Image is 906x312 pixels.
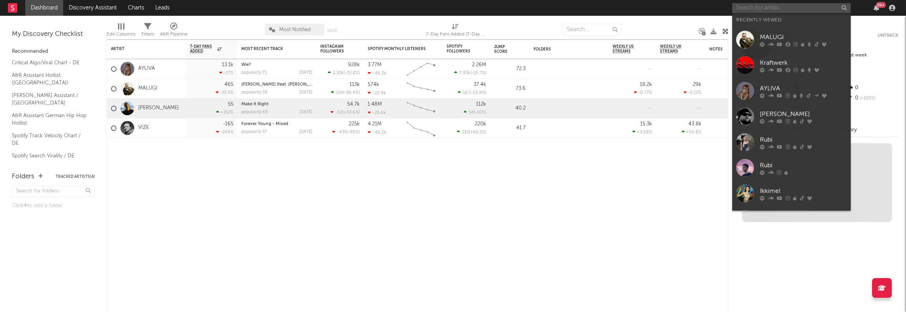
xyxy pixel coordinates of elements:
a: A&R Assistant Hotlist ([GEOGRAPHIC_DATA]) [12,71,87,87]
div: ( ) [454,70,486,75]
span: Weekly US Streams [613,44,640,54]
svg: Chart title [403,118,439,138]
div: Rubi [760,161,847,170]
a: VIZE [138,125,149,131]
svg: Chart title [403,79,439,99]
div: Edit Columns [107,30,135,39]
div: -165 [223,121,233,127]
a: Spotify Track Velocity Chart / DE [12,131,87,148]
div: Instagram Followers [320,44,348,54]
div: 41.7 [494,123,526,133]
a: Rubi [732,129,851,155]
div: 574k [368,82,379,87]
div: Click to add a folder. [12,201,95,211]
div: -46.2k [368,130,386,135]
div: ( ) [332,129,360,135]
span: 133 [462,130,469,135]
div: Chiggy Chiggy (feat. Inéz) - Paige Tomlinson Remix [241,82,312,87]
svg: Chart title [403,99,439,118]
a: Spotify Search Virality / DE [12,151,87,160]
div: Spotify Followers [447,44,474,54]
div: Filters [141,20,154,43]
div: 99 + [876,2,886,8]
div: Recommended [12,47,95,56]
span: 2.33k [333,71,344,75]
button: Untrack [878,32,898,39]
span: -90 % [348,130,359,135]
div: popularity: 49 [241,110,268,114]
div: Recently Viewed [736,15,847,25]
button: 99+ [874,5,879,11]
div: ( ) [457,129,486,135]
span: Weekly UK Streams [660,44,690,54]
span: 54 [469,110,474,115]
div: 15.3k [640,121,652,127]
div: -22.9k [368,90,386,95]
div: -0.77 % [634,90,652,95]
div: 72.3 [494,64,526,74]
div: -249 % [216,129,233,135]
div: -25.5 % [216,90,233,95]
div: 112k [476,102,486,107]
span: +53.6 % [344,110,359,115]
div: AYLIVA [760,84,847,93]
div: Folders [534,47,593,52]
span: -435 [337,130,347,135]
div: A&R Pipeline [160,20,188,43]
div: Notes [709,47,788,52]
span: -10 % [475,110,485,115]
div: 225k [349,121,360,127]
div: 0 [846,83,898,93]
a: Forever Young - Mixed [241,122,288,126]
div: 37.4k [474,82,486,87]
span: -26.4 % [344,91,359,95]
div: 43.8k [688,121,701,127]
span: +100 % [858,96,876,101]
div: Rubi [760,135,847,144]
div: 7-Day Fans Added (7-Day Fans Added) [426,20,485,43]
div: 2.26M [472,62,486,67]
div: -46.3k [368,71,386,76]
div: ( ) [464,110,486,115]
div: My Discovery Checklist [12,30,95,39]
div: 113k [350,82,360,87]
span: -25.7 % [472,71,485,75]
div: Edit Columns [107,20,135,43]
div: -23.6k [368,110,386,115]
span: -32.8 % [345,71,359,75]
a: Kraftwerk [732,52,851,78]
a: MALUGI [138,85,158,92]
div: 18.2k [640,82,652,87]
div: Ikkimel [760,186,847,196]
div: 54.7k [347,102,360,107]
div: popularity: 71 [241,71,267,75]
div: 29k [693,82,701,87]
div: [DATE] [299,110,312,114]
a: Wie? [241,63,251,67]
a: [PERSON_NAME] (feat. [PERSON_NAME]) - [PERSON_NAME] Remix [241,82,376,87]
div: 55 [228,102,233,107]
a: AYLIVA [732,78,851,104]
input: Search... [562,24,622,35]
a: MALUGI [732,27,851,52]
div: Spotify Monthly Listeners [368,47,427,51]
div: ( ) [328,70,360,75]
div: Folders [12,172,34,181]
div: popularity: 37 [241,130,267,134]
div: 40.2 [494,104,526,113]
div: [DATE] [299,71,312,75]
div: 4.21M [368,121,382,127]
a: [PERSON_NAME] [732,104,851,129]
span: 7.93k [459,71,470,75]
div: 220k [475,121,486,127]
div: Jump Score [494,45,514,54]
a: A&R Assistant German Hip Hop Hotlist [12,111,87,127]
a: [PERSON_NAME] Assistant / [GEOGRAPHIC_DATA] [12,91,87,107]
input: Search for artists [732,3,851,13]
div: 73.6 [494,84,526,93]
a: AYLIVA [138,65,155,72]
div: ( ) [331,110,360,115]
button: Tracked Artists(4) [56,175,95,179]
div: 465 [224,82,233,87]
div: Most Recent Track [241,47,301,51]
